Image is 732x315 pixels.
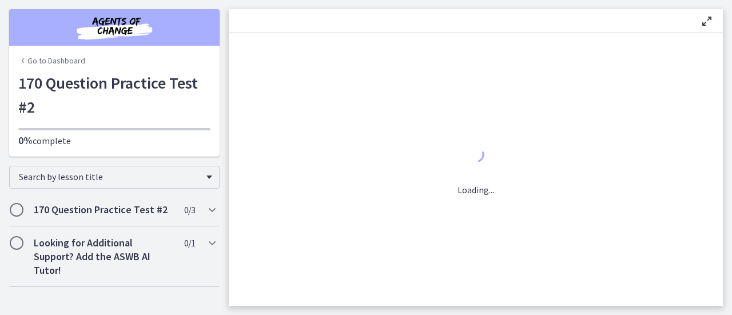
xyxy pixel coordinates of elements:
div: 1 [457,143,494,169]
span: 0% [18,134,33,147]
h1: 170 Question Practice Test #2 [18,71,210,119]
p: Loading... [457,183,494,197]
span: Search by lesson title [19,171,201,182]
div: Search by lesson title [9,166,220,189]
h2: Looking for Additional Support? Add the ASWB AI Tutor! [34,236,173,277]
img: Agents of Change Social Work Test Prep [46,14,183,41]
span: 0 / 1 [184,236,195,250]
span: 0 / 3 [184,203,195,217]
a: Go to Dashboard [18,55,85,66]
p: complete [18,134,210,147]
h2: 170 Question Practice Test #2 [34,203,173,217]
